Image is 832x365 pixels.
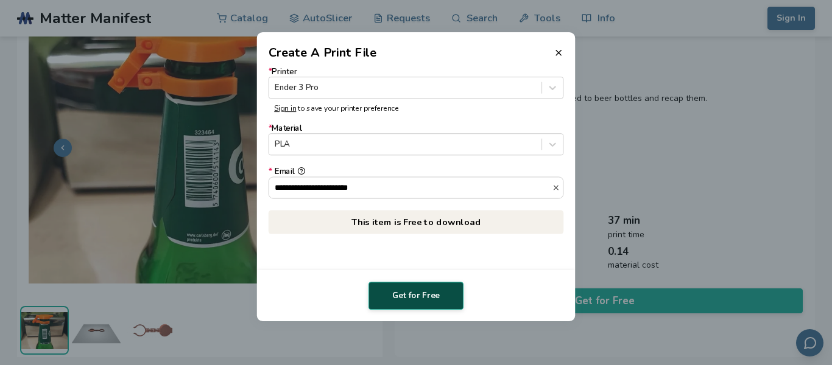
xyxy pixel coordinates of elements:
button: Get for Free [368,282,464,310]
label: Printer [269,68,563,99]
a: Sign in [274,103,296,113]
div: Email [269,167,563,176]
label: Material [269,124,563,155]
h2: Create A Print File [269,44,377,61]
input: *MaterialPLA [275,140,277,149]
button: *Email [552,184,563,192]
p: This item is Free to download [269,210,563,234]
button: *Email [297,167,305,175]
p: to save your printer preference [274,105,557,113]
input: *Email [269,177,552,198]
